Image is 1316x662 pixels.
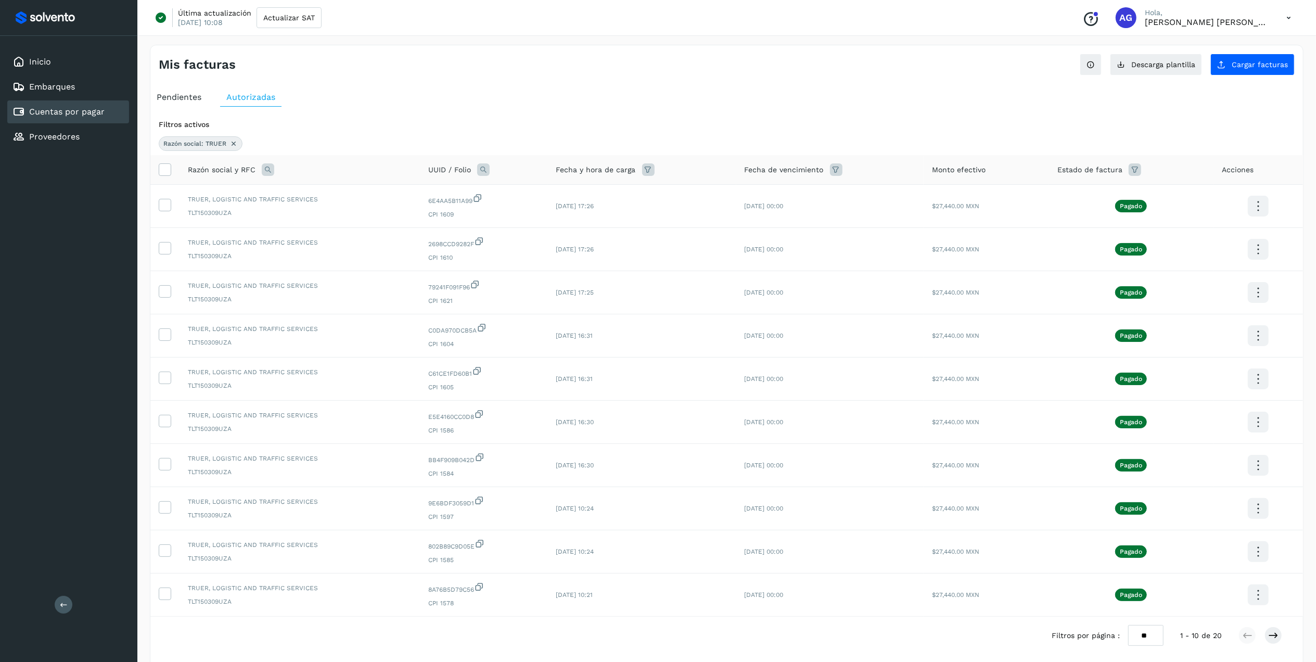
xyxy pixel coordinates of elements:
[29,82,75,92] a: Embarques
[1110,54,1202,75] button: Descarga plantilla
[745,505,784,512] span: [DATE] 00:00
[188,367,412,377] span: TRUER, LOGISTIC AND TRAFFIC SERVICES
[428,253,540,262] span: CPI 1610
[745,375,784,383] span: [DATE] 00:00
[556,548,594,555] span: [DATE] 10:24
[428,323,540,335] span: C0DA970DCB5A
[745,164,824,175] span: Fecha de vencimiento
[1120,332,1142,339] p: Pagado
[556,246,594,253] span: [DATE] 17:26
[1120,462,1142,469] p: Pagado
[428,409,540,422] span: E5E4160CC0D8
[1120,591,1142,599] p: Pagado
[188,424,412,434] span: TLT150309UZA
[178,8,251,18] p: Última actualización
[1120,246,1142,253] p: Pagado
[1145,8,1270,17] p: Hola,
[745,332,784,339] span: [DATE] 00:00
[932,418,979,426] span: $27,440.00 MXN
[556,375,593,383] span: [DATE] 16:31
[556,418,594,426] span: [DATE] 16:30
[745,548,784,555] span: [DATE] 00:00
[188,454,412,463] span: TRUER, LOGISTIC AND TRAFFIC SERVICES
[188,467,412,477] span: TLT150309UZA
[745,418,784,426] span: [DATE] 00:00
[157,92,201,102] span: Pendientes
[932,548,979,555] span: $27,440.00 MXN
[428,512,540,521] span: CPI 1597
[428,366,540,378] span: C61CE1FD60B1
[932,332,979,339] span: $27,440.00 MXN
[29,132,80,142] a: Proveedores
[932,246,979,253] span: $27,440.00 MXN
[188,164,255,175] span: Razón social y RFC
[428,279,540,292] span: 79241F091F96
[7,100,129,123] div: Cuentas por pagar
[1052,630,1120,641] span: Filtros por página :
[1210,54,1295,75] button: Cargar facturas
[428,383,540,392] span: CPI 1605
[188,338,412,347] span: TLT150309UZA
[7,75,129,98] div: Embarques
[188,540,412,550] span: TRUER, LOGISTIC AND TRAFFIC SERVICES
[556,289,594,296] span: [DATE] 17:25
[263,14,315,21] span: Actualizar SAT
[745,289,784,296] span: [DATE] 00:00
[188,597,412,606] span: TLT150309UZA
[163,139,226,148] span: Razón social: TRUER
[188,497,412,506] span: TRUER, LOGISTIC AND TRAFFIC SERVICES
[188,411,412,420] span: TRUER, LOGISTIC AND TRAFFIC SERVICES
[159,136,242,151] div: Razón social: TRUER
[428,339,540,349] span: CPI 1604
[188,511,412,520] span: TLT150309UZA
[159,119,1295,130] div: Filtros activos
[428,164,471,175] span: UUID / Folio
[1120,289,1142,296] p: Pagado
[428,210,540,219] span: CPI 1609
[745,591,784,599] span: [DATE] 00:00
[932,164,986,175] span: Monto efectivo
[556,164,636,175] span: Fecha y hora de carga
[428,296,540,305] span: CPI 1621
[1180,630,1222,641] span: 1 - 10 de 20
[556,462,594,469] span: [DATE] 16:30
[556,202,594,210] span: [DATE] 17:26
[1120,202,1142,210] p: Pagado
[1057,164,1122,175] span: Estado de factura
[932,462,979,469] span: $27,440.00 MXN
[29,57,51,67] a: Inicio
[932,289,979,296] span: $27,440.00 MXN
[159,57,236,72] h4: Mis facturas
[188,295,412,304] span: TLT150309UZA
[257,7,322,28] button: Actualizar SAT
[188,281,412,290] span: TRUER, LOGISTIC AND TRAFFIC SERVICES
[556,332,593,339] span: [DATE] 16:31
[7,50,129,73] div: Inicio
[932,591,979,599] span: $27,440.00 MXN
[178,18,223,27] p: [DATE] 10:08
[428,539,540,551] span: 802B89C9D05E
[1120,375,1142,383] p: Pagado
[7,125,129,148] div: Proveedores
[932,505,979,512] span: $27,440.00 MXN
[745,246,784,253] span: [DATE] 00:00
[1145,17,1270,27] p: Abigail Gonzalez Leon
[188,324,412,334] span: TRUER, LOGISTIC AND TRAFFIC SERVICES
[745,202,784,210] span: [DATE] 00:00
[428,426,540,435] span: CPI 1586
[932,375,979,383] span: $27,440.00 MXN
[428,555,540,565] span: CPI 1585
[1120,418,1142,426] p: Pagado
[428,599,540,608] span: CPI 1578
[1120,505,1142,512] p: Pagado
[1232,61,1288,68] span: Cargar facturas
[1131,61,1195,68] span: Descarga plantilla
[188,238,412,247] span: TRUER, LOGISTIC AND TRAFFIC SERVICES
[226,92,275,102] span: Autorizadas
[428,495,540,508] span: 9E6BDF3059D1
[428,452,540,465] span: BB4F909B042D
[428,469,540,478] span: CPI 1584
[188,208,412,218] span: TLT150309UZA
[188,381,412,390] span: TLT150309UZA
